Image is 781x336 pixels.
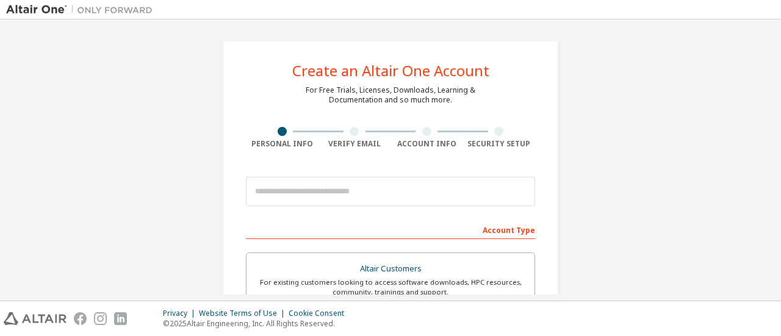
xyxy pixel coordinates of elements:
div: Website Terms of Use [199,309,289,318]
div: For existing customers looking to access software downloads, HPC resources, community, trainings ... [254,277,527,297]
div: Create an Altair One Account [292,63,489,78]
p: © 2025 Altair Engineering, Inc. All Rights Reserved. [163,318,351,329]
div: Security Setup [463,139,536,149]
div: Account Info [390,139,463,149]
div: For Free Trials, Licenses, Downloads, Learning & Documentation and so much more. [306,85,475,105]
img: linkedin.svg [114,312,127,325]
div: Account Type [246,220,535,239]
img: Altair One [6,4,159,16]
div: Verify Email [319,139,391,149]
img: altair_logo.svg [4,312,67,325]
img: facebook.svg [74,312,87,325]
div: Altair Customers [254,260,527,277]
div: Privacy [163,309,199,318]
img: instagram.svg [94,312,107,325]
div: Cookie Consent [289,309,351,318]
div: Personal Info [246,139,319,149]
